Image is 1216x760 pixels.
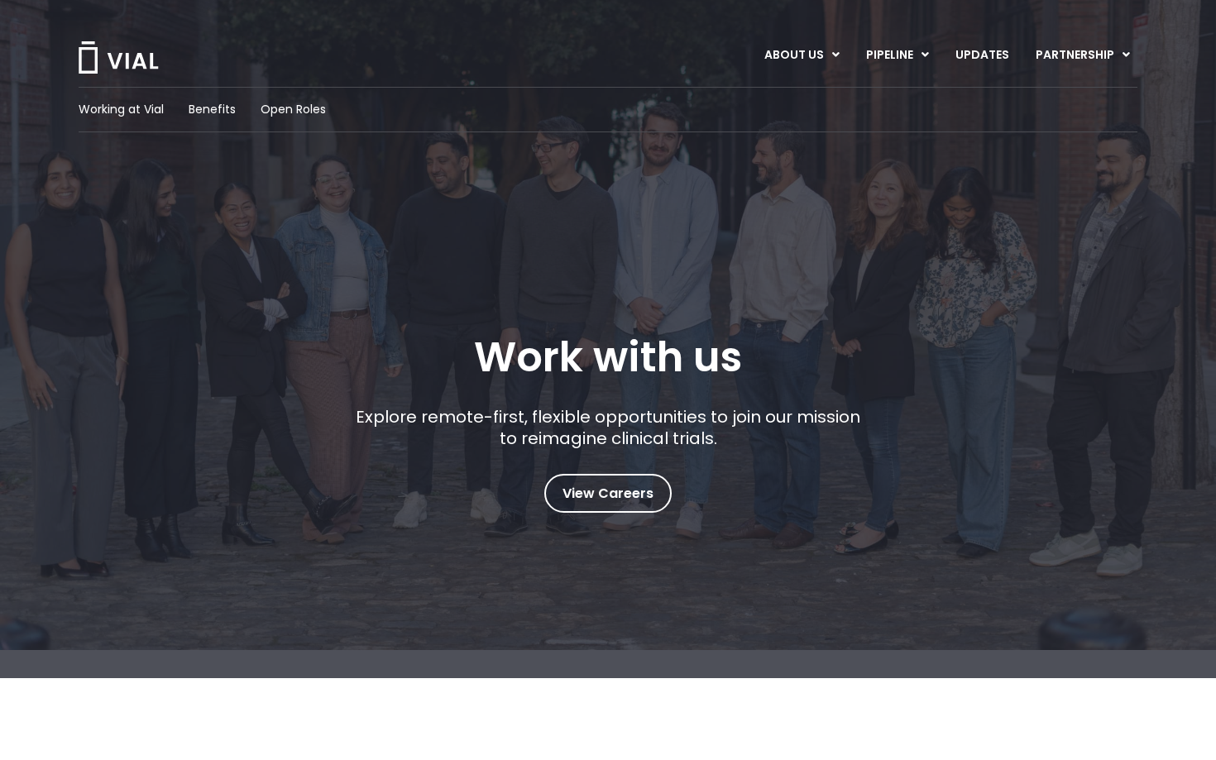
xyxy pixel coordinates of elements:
[261,101,326,118] a: Open Roles
[77,41,160,74] img: Vial Logo
[853,41,941,69] a: PIPELINEMenu Toggle
[563,483,653,504] span: View Careers
[544,474,672,513] a: View Careers
[942,41,1022,69] a: UPDATES
[189,101,236,118] a: Benefits
[751,41,852,69] a: ABOUT USMenu Toggle
[1022,41,1143,69] a: PARTNERSHIPMenu Toggle
[79,101,164,118] a: Working at Vial
[474,333,742,381] h1: Work with us
[350,406,867,449] p: Explore remote-first, flexible opportunities to join our mission to reimagine clinical trials.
